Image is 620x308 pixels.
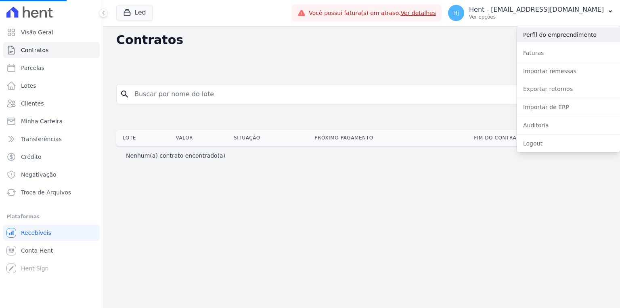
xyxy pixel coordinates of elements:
[21,46,48,54] span: Contratos
[442,2,620,24] button: Hj Hent - [EMAIL_ADDRESS][DOMAIN_NAME] Ver opções
[21,247,53,255] span: Conta Hent
[120,89,130,99] i: search
[3,42,100,58] a: Contratos
[3,149,100,165] a: Crédito
[130,86,603,102] input: Buscar por nome do lote
[3,167,100,183] a: Negativação
[6,212,96,222] div: Plataformas
[21,99,44,108] span: Clientes
[21,153,42,161] span: Crédito
[311,130,471,146] th: Próximo Pagamento
[21,229,51,237] span: Recebíveis
[3,24,100,40] a: Visão Geral
[517,136,620,151] a: Logout
[3,95,100,112] a: Clientes
[3,225,100,241] a: Recebíveis
[21,28,53,36] span: Visão Geral
[116,33,518,47] h2: Contratos
[3,78,100,94] a: Lotes
[469,14,604,20] p: Ver opções
[309,9,436,17] span: Você possui fatura(s) em atraso.
[21,117,63,125] span: Minha Carteira
[517,82,620,96] a: Exportar retornos
[517,27,620,42] a: Perfil do empreendimento
[400,10,436,16] a: Ver detalhes
[21,64,44,72] span: Parcelas
[3,131,100,147] a: Transferências
[517,100,620,114] a: Importar de ERP
[517,64,620,78] a: Importar remessas
[3,243,100,259] a: Conta Hent
[21,135,62,143] span: Transferências
[21,82,36,90] span: Lotes
[21,188,71,196] span: Troca de Arquivos
[172,130,230,146] th: Valor
[471,130,607,146] th: Fim do Contrato
[230,130,311,146] th: Situação
[3,184,100,200] a: Troca de Arquivos
[3,60,100,76] a: Parcelas
[453,10,459,16] span: Hj
[469,6,604,14] p: Hent - [EMAIL_ADDRESS][DOMAIN_NAME]
[126,152,225,160] p: Nenhum(a) contrato encontrado(a)
[517,118,620,133] a: Auditoria
[21,171,57,179] span: Negativação
[517,46,620,60] a: Faturas
[3,113,100,129] a: Minha Carteira
[116,5,153,20] button: Led
[116,130,172,146] th: Lote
